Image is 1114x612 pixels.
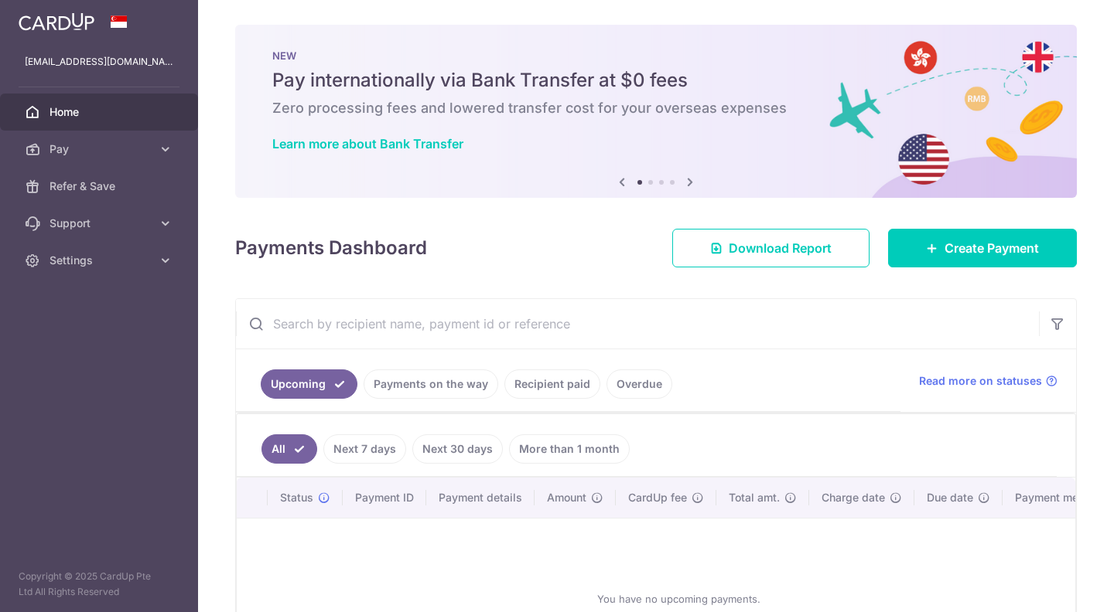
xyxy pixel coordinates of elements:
a: Next 7 days [323,434,406,464]
span: Due date [927,490,973,505]
th: Payment ID [343,478,426,518]
a: Recipient paid [504,369,600,399]
a: Learn more about Bank Transfer [272,136,463,151]
span: Pay [50,141,152,157]
a: Read more on statuses [919,373,1058,389]
a: More than 1 month [509,434,630,464]
p: NEW [272,49,1040,62]
th: Payment details [426,478,535,518]
span: Home [50,104,152,120]
span: Total amt. [729,490,780,505]
a: Overdue [607,369,672,399]
h5: Pay internationally via Bank Transfer at $0 fees [272,68,1040,93]
img: Bank transfer banner [235,25,1077,198]
span: Status [280,490,313,505]
a: All [261,434,317,464]
a: Payments on the way [364,369,498,399]
span: Settings [50,253,152,268]
img: CardUp [19,12,94,31]
a: Next 30 days [412,434,503,464]
span: CardUp fee [628,490,687,505]
a: Upcoming [261,369,357,399]
span: Download Report [729,239,832,257]
h6: Zero processing fees and lowered transfer cost for your overseas expenses [272,99,1040,117]
p: [EMAIL_ADDRESS][DOMAIN_NAME] [25,54,173,70]
a: Create Payment [888,229,1077,267]
span: Create Payment [945,239,1039,257]
span: Charge date [822,490,885,505]
span: Refer & Save [50,178,152,194]
span: Support [50,216,152,231]
span: Read more on statuses [919,373,1042,389]
span: Amount [547,490,586,505]
input: Search by recipient name, payment id or reference [236,299,1039,348]
h4: Payments Dashboard [235,234,427,262]
a: Download Report [672,229,870,267]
